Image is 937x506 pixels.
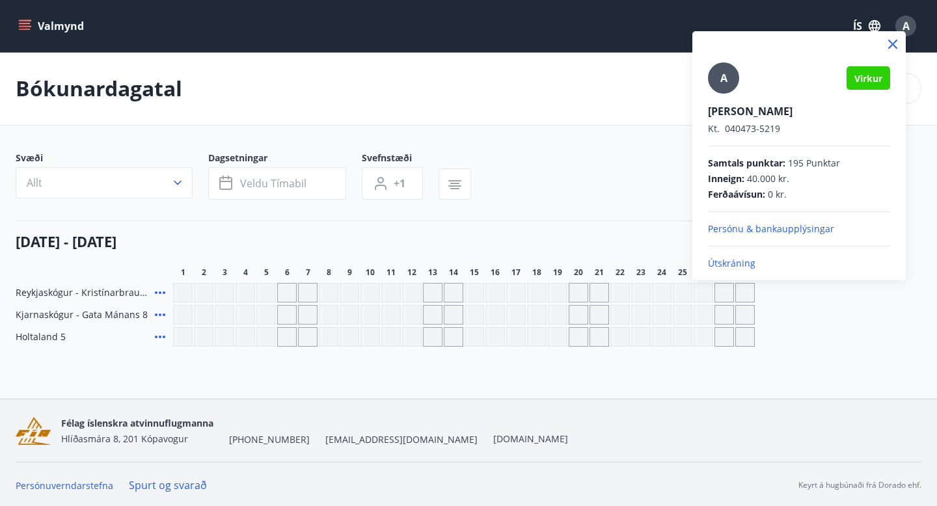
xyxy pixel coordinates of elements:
p: [PERSON_NAME] [708,104,890,118]
span: Kt. [708,122,720,135]
span: 0 kr. [768,188,787,201]
span: Inneign : [708,172,744,185]
span: 40.000 kr. [747,172,789,185]
span: Virkur [854,72,882,85]
p: 040473-5219 [708,122,890,135]
p: Útskráning [708,257,890,270]
span: A [720,71,727,85]
span: Samtals punktar : [708,157,785,170]
span: Ferðaávísun : [708,188,765,201]
span: 195 Punktar [788,157,840,170]
p: Persónu & bankaupplýsingar [708,222,890,235]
